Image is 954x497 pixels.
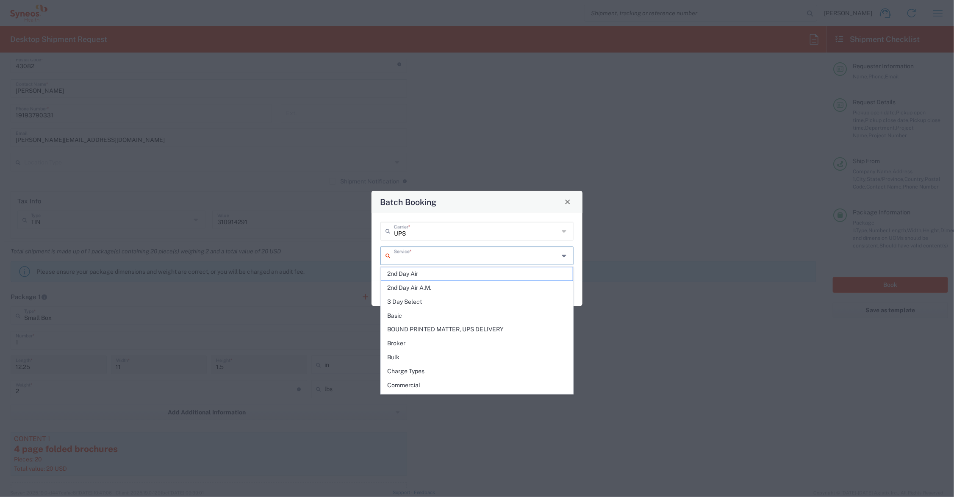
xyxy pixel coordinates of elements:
[381,337,573,350] span: Broker
[381,295,573,308] span: 3 Day Select
[381,392,573,405] span: Deferred Air
[381,267,573,280] span: 2nd Day Air
[381,281,573,294] span: 2nd Day Air A.M.
[381,365,573,378] span: Charge Types
[380,196,437,208] h4: Batch Booking
[381,379,573,392] span: Commercial
[381,351,573,364] span: Bulk
[562,196,574,208] button: Close
[381,309,573,322] span: Basic
[381,323,573,336] span: BOUND PRINTED MATTER, UPS DELIVERY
